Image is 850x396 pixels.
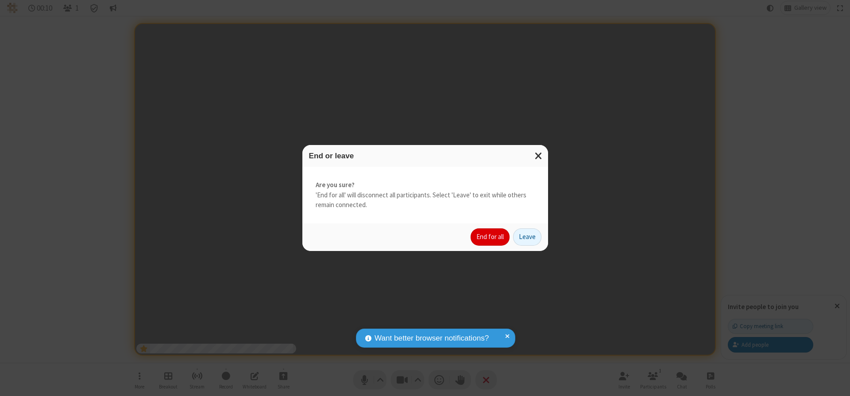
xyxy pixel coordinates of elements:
strong: Are you sure? [316,180,535,190]
button: Leave [513,228,541,246]
div: 'End for all' will disconnect all participants. Select 'Leave' to exit while others remain connec... [302,167,548,223]
button: Close modal [529,145,548,167]
span: Want better browser notifications? [375,333,489,344]
h3: End or leave [309,152,541,160]
button: End for all [471,228,510,246]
